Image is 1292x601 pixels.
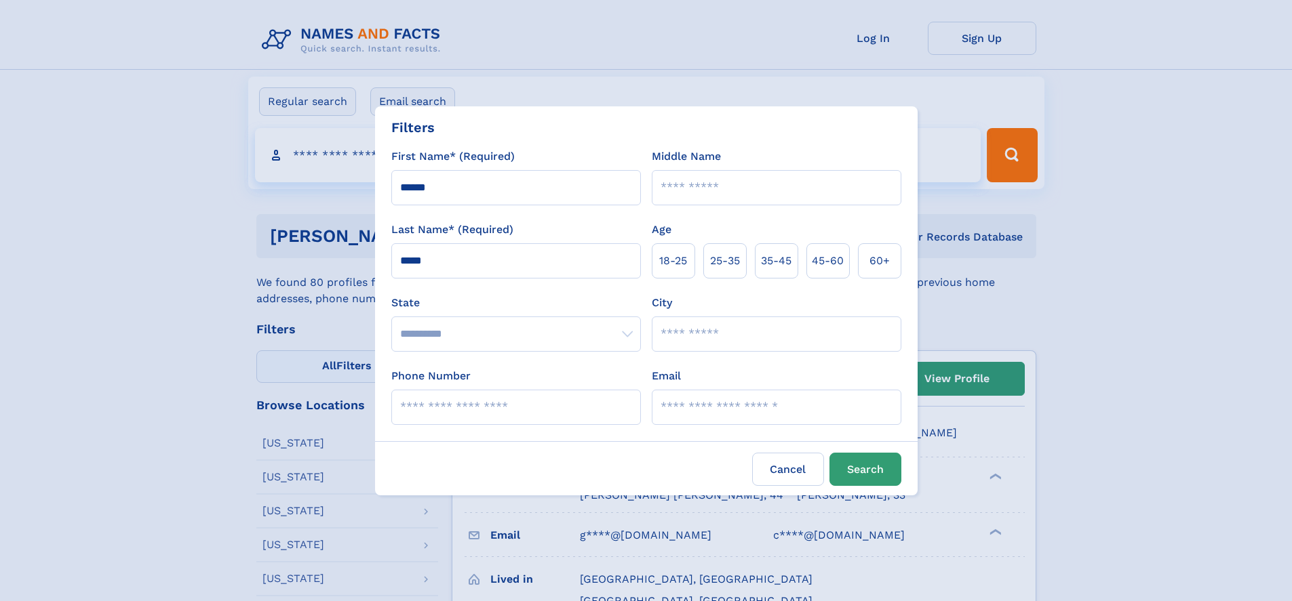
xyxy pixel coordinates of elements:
[391,117,435,138] div: Filters
[752,453,824,486] label: Cancel
[812,253,844,269] span: 45‑60
[829,453,901,486] button: Search
[391,148,515,165] label: First Name* (Required)
[391,222,513,238] label: Last Name* (Required)
[391,295,641,311] label: State
[652,295,672,311] label: City
[391,368,471,384] label: Phone Number
[761,253,791,269] span: 35‑45
[652,148,721,165] label: Middle Name
[659,253,687,269] span: 18‑25
[869,253,890,269] span: 60+
[710,253,740,269] span: 25‑35
[652,368,681,384] label: Email
[652,222,671,238] label: Age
